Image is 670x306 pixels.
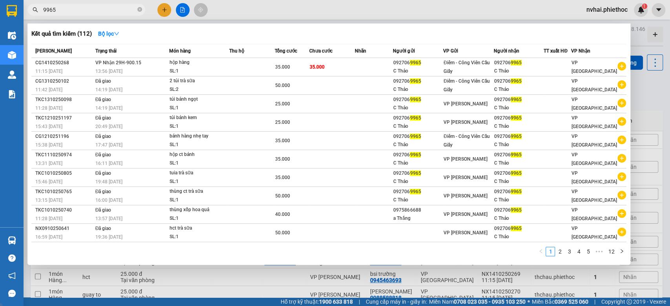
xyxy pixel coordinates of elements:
div: TKC1110250974 [35,151,93,159]
span: Đã giao [95,207,111,213]
span: 9965 [511,189,522,194]
div: 092706 [494,96,544,104]
span: Điểm - Công Viên Cầu Giấy [444,78,490,92]
span: VP [GEOGRAPHIC_DATA] [571,60,617,74]
div: SL: 1 [170,196,228,205]
span: Món hàng [169,48,191,54]
span: ••• [593,247,605,256]
span: 19:48 [DATE] [95,179,122,185]
span: 11:15 [DATE] [35,69,62,74]
span: plus-circle [617,228,626,236]
span: 19:36 [DATE] [95,234,122,240]
div: 092706 [393,77,443,85]
a: 4 [574,247,583,256]
span: VP [PERSON_NAME] [444,212,487,217]
span: Trạng thái [95,48,117,54]
div: hct trà sữa [170,224,228,233]
span: 50.000 [275,230,290,235]
li: Previous Page [536,247,546,256]
span: close-circle [137,7,142,12]
span: right [619,249,624,253]
span: plus-circle [617,172,626,181]
span: 9965 [511,170,522,176]
div: C Thảo [494,177,544,186]
div: 092706 [393,188,443,196]
span: 15:46 [DATE] [35,179,62,185]
span: VP [PERSON_NAME] [444,120,487,125]
div: 2 túi trà sữa [170,77,228,85]
img: warehouse-icon [8,51,16,59]
span: 13:57 [DATE] [95,216,122,221]
span: Đã giao [95,97,111,102]
span: Đã giao [95,78,111,84]
a: 1 [546,247,555,256]
span: Người gửi [393,48,414,54]
span: 14:19 [DATE] [95,87,122,92]
button: right [617,247,626,256]
div: CG1410250268 [35,59,93,67]
a: 3 [565,247,573,256]
span: 13:31 [DATE] [35,161,62,166]
span: 15:38 [DATE] [35,142,62,148]
img: warehouse-icon [8,31,16,40]
span: 9965 [511,97,522,102]
span: 50.000 [275,83,290,88]
a: 12 [606,247,617,256]
span: 9965 [410,97,421,102]
div: 092706 [494,114,544,122]
span: 11:42 [DATE] [35,87,62,92]
li: Next Page [617,247,626,256]
span: Đã giao [95,170,111,176]
div: CG1310250102 [35,77,93,85]
span: 9965 [511,152,522,158]
div: C Thảo [393,196,443,204]
div: 092706 [393,151,443,159]
span: [PERSON_NAME] [35,48,72,54]
img: solution-icon [8,90,16,98]
div: 092706 [494,169,544,177]
div: tuia trà sữa [170,169,228,177]
span: 35.000 [275,156,290,162]
div: SL: 1 [170,177,228,186]
div: 092706 [393,132,443,141]
div: 092706 [393,169,443,177]
div: NX0910250641 [35,225,93,233]
span: 13:15 [DATE] [35,197,62,203]
span: 35.000 [275,175,290,180]
span: 9965 [410,78,421,84]
div: C Thảo [494,159,544,167]
div: thùng ct trà sữa [170,187,228,196]
span: 9965 [511,134,522,139]
div: 092706 [494,206,544,214]
div: hộp ct bánh [170,150,228,159]
div: TKC1210251197 [35,114,93,122]
span: plus-circle [617,80,626,89]
span: VP [GEOGRAPHIC_DATA] [571,78,617,92]
span: Người nhận [494,48,519,54]
span: 9965 [511,226,522,231]
div: 092706 [494,132,544,141]
span: notification [8,272,16,279]
span: 11:28 [DATE] [35,216,62,221]
span: VP [PERSON_NAME] [444,156,487,162]
span: plus-circle [617,117,626,126]
div: C Thảo [494,67,544,75]
span: VP Nhận [571,48,590,54]
div: bánh hàng nhẹ tay [170,132,228,141]
div: thùng xốp hoa quả [170,206,228,214]
span: VP [PERSON_NAME] [444,193,487,199]
div: túi bánh ngọt [170,95,228,104]
span: VP [GEOGRAPHIC_DATA] [571,97,617,111]
div: 092706 [494,59,544,67]
div: SL: 1 [170,67,228,76]
div: 092706 [494,151,544,159]
span: Điểm - Công Viên Cầu Giấy [444,60,490,74]
span: message [8,290,16,297]
div: túi bánh kem [170,114,228,122]
span: Đã giao [95,226,111,231]
span: 17:47 [DATE] [95,142,122,148]
span: 9965 [511,207,522,213]
span: plus-circle [617,99,626,107]
span: down [114,31,119,36]
span: 9965 [410,170,421,176]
